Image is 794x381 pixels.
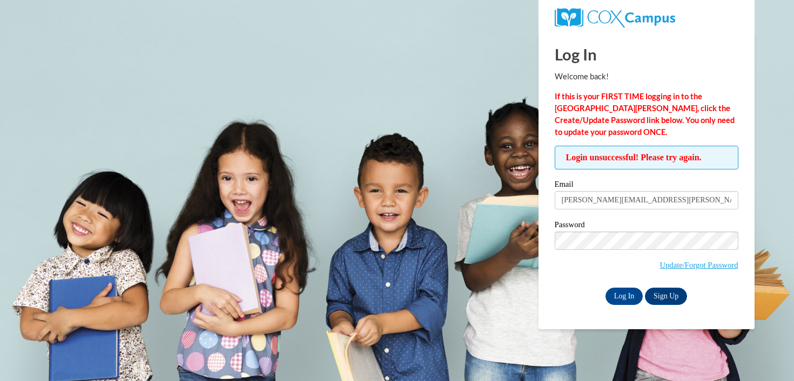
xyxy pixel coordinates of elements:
img: COX Campus [555,8,675,28]
h1: Log In [555,43,738,65]
a: Update/Forgot Password [660,261,738,269]
p: Welcome back! [555,71,738,83]
label: Email [555,180,738,191]
span: Login unsuccessful! Please try again. [555,146,738,169]
input: Log In [605,288,643,305]
strong: If this is your FIRST TIME logging in to the [GEOGRAPHIC_DATA][PERSON_NAME], click the Create/Upd... [555,92,735,137]
a: COX Campus [555,12,675,22]
label: Password [555,221,738,232]
a: Sign Up [645,288,687,305]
